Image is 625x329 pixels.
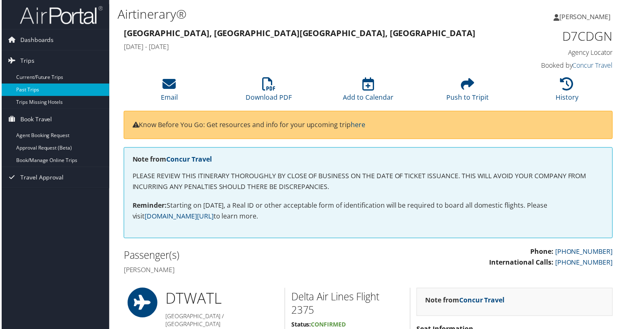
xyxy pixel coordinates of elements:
p: Know Before You Go: Get resources and info for your upcoming trip [131,120,605,131]
h4: [PERSON_NAME] [123,266,362,275]
strong: Note from [131,155,211,164]
h2: Delta Air Lines Flight 2375 [291,291,404,319]
strong: International Calls: [490,259,554,268]
h4: [DATE] - [DATE] [123,42,488,52]
p: PLEASE REVIEW THIS ITINERARY THOROUGHLY BY CLOSE OF BUSINESS ON THE DATE OF TICKET ISSUANCE. THIS... [131,172,605,193]
a: Push to Tripit [447,82,489,102]
a: Concur Travel [165,155,211,164]
h4: Booked by [500,61,614,70]
strong: Note from [426,297,505,306]
h1: D7CDGN [500,27,614,45]
h1: Airtinerary® [116,5,452,23]
img: airportal-logo.png [18,5,101,25]
span: Travel Approval [19,168,62,189]
a: Concur Travel [573,61,614,70]
a: Email [160,82,177,102]
strong: Reminder: [131,201,166,211]
span: Dashboards [19,29,52,50]
a: Add to Calendar [343,82,394,102]
p: Starting on [DATE], a Real ID or other acceptable form of identification will be required to boar... [131,201,605,222]
a: Download PDF [245,82,291,102]
a: [DOMAIN_NAME][URL] [144,212,213,221]
strong: [GEOGRAPHIC_DATA], [GEOGRAPHIC_DATA] [GEOGRAPHIC_DATA], [GEOGRAPHIC_DATA] [123,27,476,39]
span: Trips [19,51,33,71]
a: [PHONE_NUMBER] [556,248,614,257]
h2: Passenger(s) [123,249,362,263]
a: here [351,120,365,130]
a: Concur Travel [460,297,505,306]
h1: DTW ATL [165,289,278,310]
span: Book Travel [19,109,51,130]
strong: Phone: [531,248,554,257]
a: [PHONE_NUMBER] [556,259,614,268]
a: History [556,82,579,102]
a: [PERSON_NAME] [554,4,620,29]
h4: Agency Locator [500,48,614,57]
span: [PERSON_NAME] [560,12,612,21]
